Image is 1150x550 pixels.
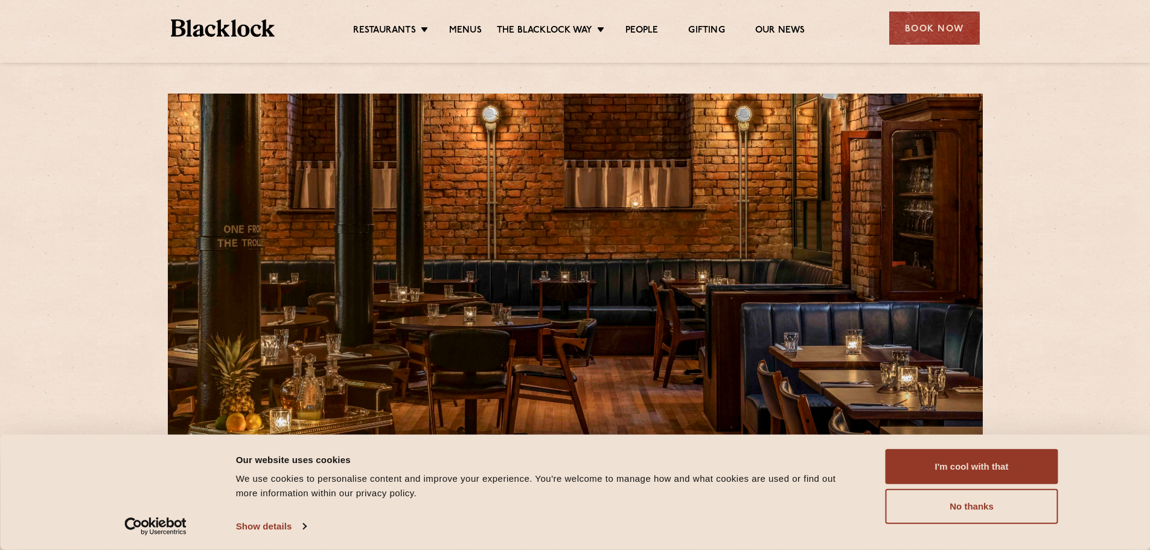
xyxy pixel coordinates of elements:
[236,517,306,536] a: Show details
[625,25,658,38] a: People
[449,25,482,38] a: Menus
[171,19,275,37] img: BL_Textured_Logo-footer-cropped.svg
[497,25,592,38] a: The Blacklock Way
[236,452,858,467] div: Our website uses cookies
[889,11,980,45] div: Book Now
[103,517,208,536] a: Usercentrics Cookiebot - opens in a new window
[886,449,1058,484] button: I'm cool with that
[886,489,1058,524] button: No thanks
[353,25,416,38] a: Restaurants
[688,25,724,38] a: Gifting
[236,472,858,500] div: We use cookies to personalise content and improve your experience. You're welcome to manage how a...
[755,25,805,38] a: Our News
